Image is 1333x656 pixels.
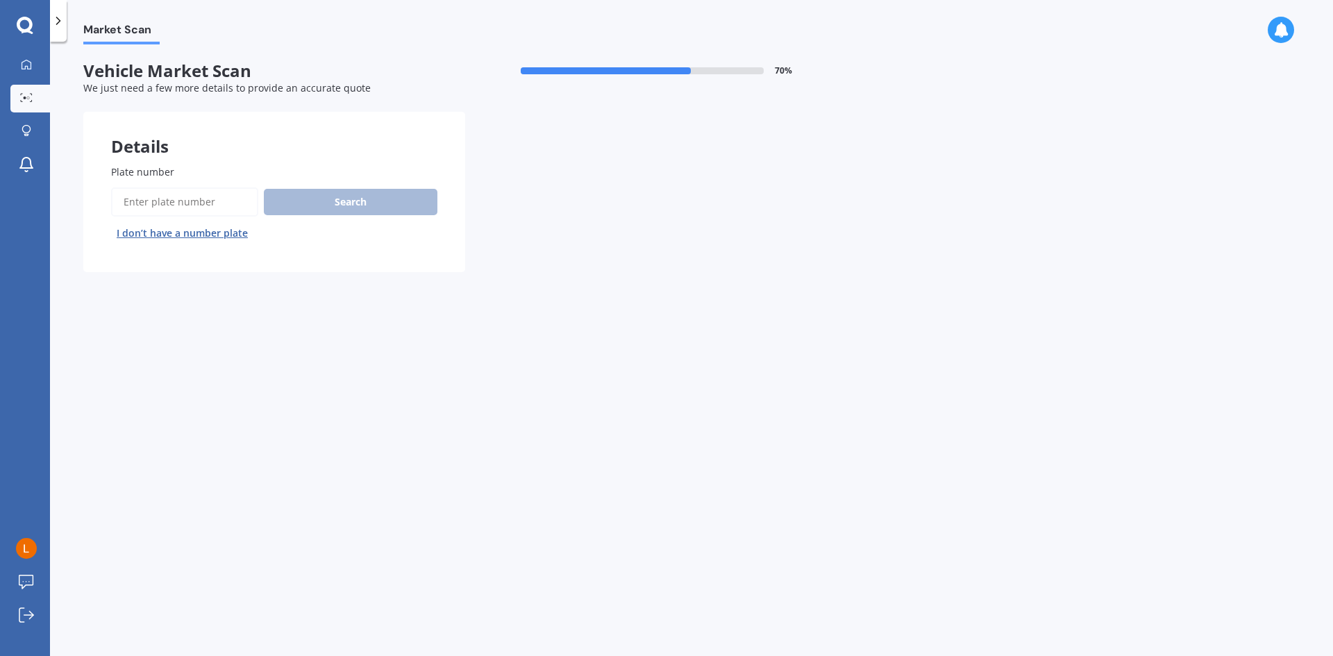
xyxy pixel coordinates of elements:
[83,81,371,94] span: We just need a few more details to provide an accurate quote
[16,538,37,559] img: ACg8ocKP-0-w0nxOH0SiKpSilk4bTeGu7iOaZMwlKypJuEY-hU6ujw=s96-c
[111,187,258,217] input: Enter plate number
[83,23,160,42] span: Market Scan
[83,61,465,81] span: Vehicle Market Scan
[111,222,253,244] button: I don’t have a number plate
[83,112,465,153] div: Details
[111,165,174,178] span: Plate number
[775,66,792,76] span: 70 %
